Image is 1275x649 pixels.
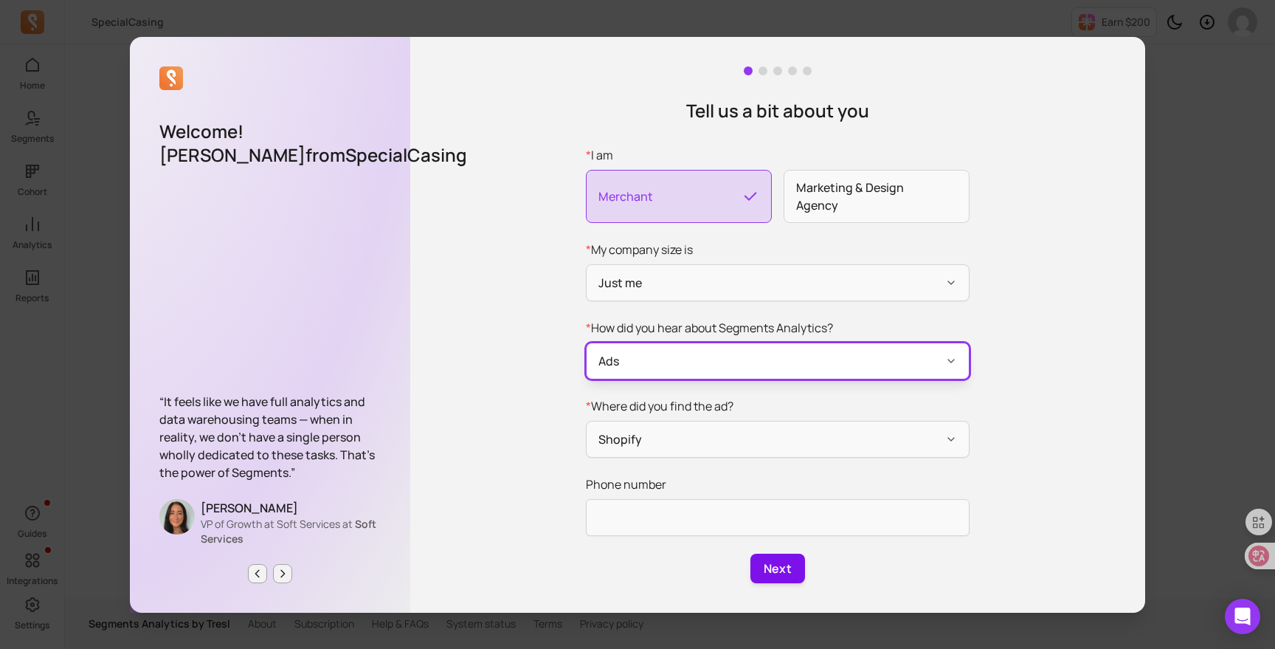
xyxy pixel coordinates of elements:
img: Stephanie DiSturco [159,499,195,535]
p: Phone number [586,475,970,493]
p: [PERSON_NAME] from SpecialCasing [159,143,381,167]
button: *My company size is [586,264,970,301]
p: Tell us a bit about you [686,99,869,123]
span: Merchant [586,170,772,223]
button: Next [750,554,805,583]
span: Marketing & Design Agency [784,170,970,223]
p: [PERSON_NAME] [201,499,381,517]
button: *How did you hear about Segments Analytics? [586,343,970,380]
p: My company size is [586,241,970,258]
button: Next page [273,564,292,583]
button: *Where did you find the ad? [586,421,970,458]
p: Where did you find the ad? [586,397,970,415]
p: VP of Growth at Soft Services at [201,517,381,546]
button: Previous page [248,564,267,583]
p: I am [586,146,970,164]
p: “It feels like we have full analytics and data warehousing teams — when in reality, we don’t have... [159,393,381,481]
p: How did you hear about Segments Analytics? [586,319,970,337]
div: Open Intercom Messenger [1225,599,1260,634]
p: Welcome! [159,120,381,143]
span: Soft Services [201,517,376,546]
input: phone [586,499,970,536]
